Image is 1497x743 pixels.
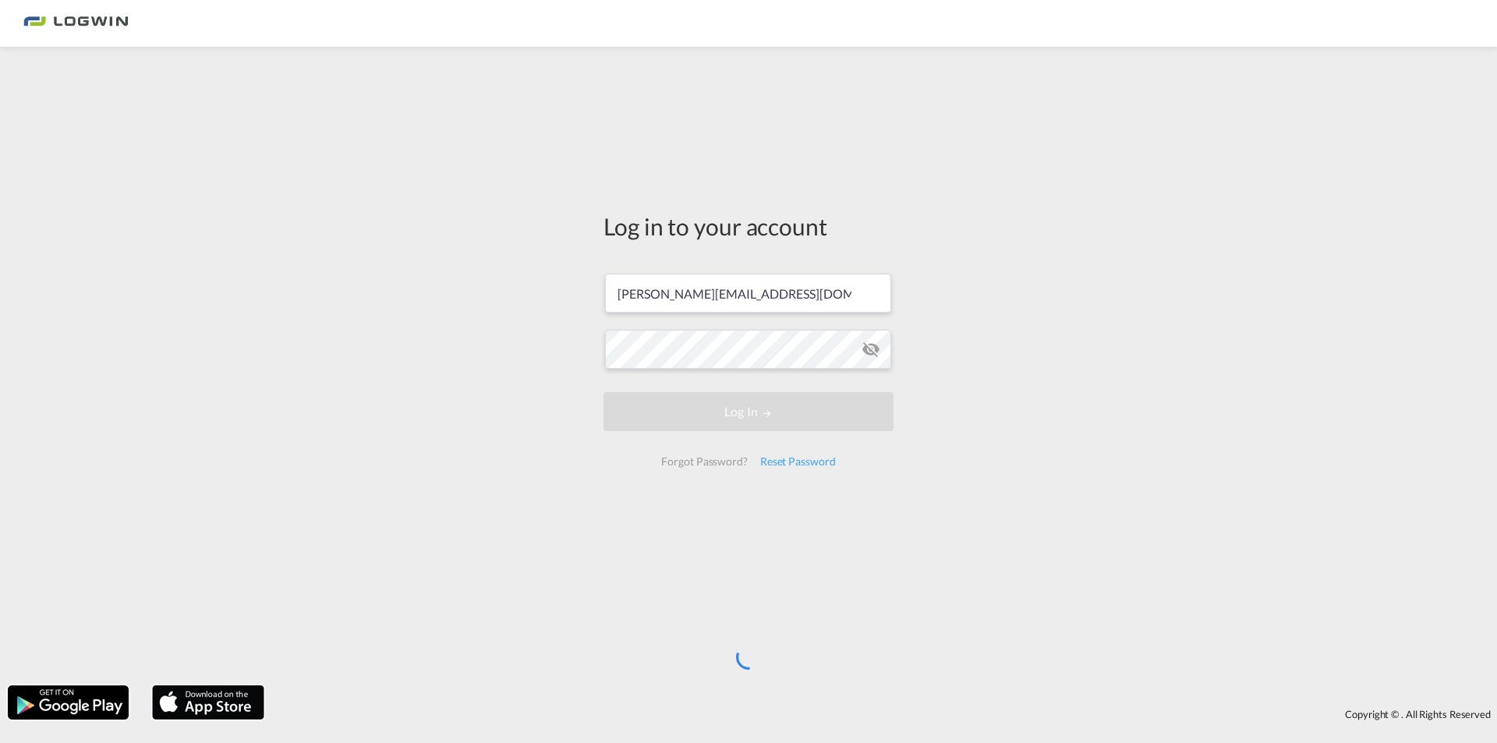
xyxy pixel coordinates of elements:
md-icon: icon-eye-off [862,340,880,359]
input: Enter email/phone number [605,274,891,313]
div: Forgot Password? [655,448,753,476]
img: google.png [6,684,130,721]
img: apple.png [150,684,266,721]
button: LOGIN [603,392,894,431]
div: Reset Password [754,448,842,476]
div: Log in to your account [603,210,894,242]
div: Copyright © . All Rights Reserved [272,701,1497,727]
img: bc73a0e0d8c111efacd525e4c8ad7d32.png [23,6,129,41]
